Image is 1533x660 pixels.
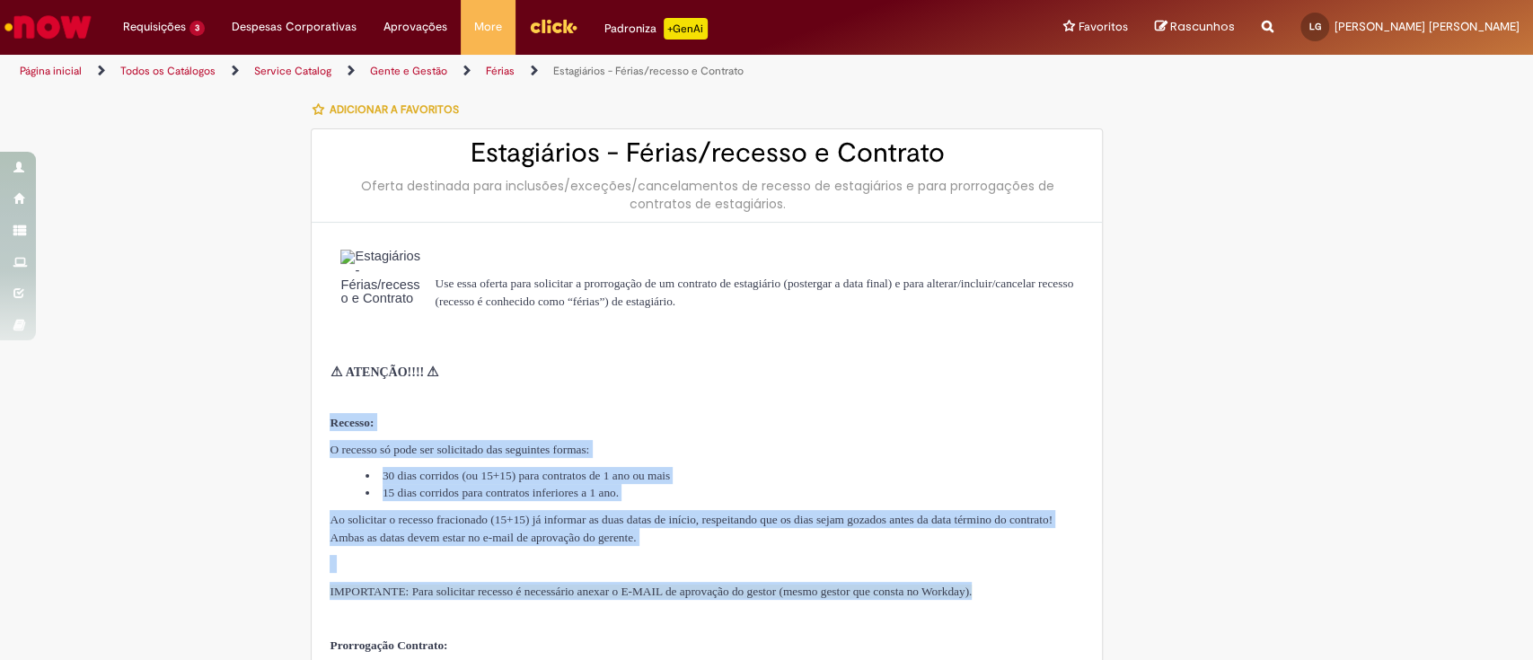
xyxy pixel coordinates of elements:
[330,365,341,379] span: ⚠
[427,365,438,379] span: ⚠
[1335,19,1520,34] span: [PERSON_NAME] [PERSON_NAME]
[232,18,357,36] span: Despesas Corporativas
[366,484,1084,501] li: 15 dias corridos para contratos inferiores a 1 ano.
[330,585,972,598] span: IMPORTANTE: Para solicitar recesso é necessário anexar o E-MAIL de aprovação do gestor (mesmo ges...
[1079,18,1128,36] span: Favoritos
[311,91,468,128] button: Adicionar a Favoritos
[1155,19,1235,36] a: Rascunhos
[1309,21,1321,32] span: LG
[346,365,425,379] span: ATENÇÃO!!!!
[435,277,1073,308] span: Use essa oferta para solicitar a prorrogação de um contrato de estagiário (postergar a data final...
[340,250,424,346] img: Estagiários - Férias/recesso e Contrato
[330,416,374,429] strong: Recesso:
[13,55,1009,88] ul: Trilhas de página
[370,64,447,78] a: Gente e Gestão
[2,9,94,45] img: ServiceNow
[254,64,331,78] a: Service Catalog
[1170,18,1235,35] span: Rascunhos
[553,64,744,78] a: Estagiários - Férias/recesso e Contrato
[383,18,447,36] span: Aprovações
[664,18,708,40] p: +GenAi
[486,64,515,78] a: Férias
[604,18,708,40] div: Padroniza
[189,21,205,36] span: 3
[474,18,502,36] span: More
[529,13,577,40] img: click_logo_yellow_360x200.png
[120,64,216,78] a: Todos os Catálogos
[330,443,589,456] span: O recesso só pode ser solicitado das seguintes formas:
[20,64,82,78] a: Página inicial
[329,102,458,117] span: Adicionar a Favoritos
[330,177,1084,213] div: Oferta destinada para inclusões/exceções/cancelamentos de recesso de estagiários e para prorrogaç...
[330,138,1084,168] h2: Estagiários - Férias/recesso e Contrato
[330,513,1052,544] span: Ao solicitar o recesso fracionado (15+15) já informar as duas datas de início, respeitando que os...
[366,467,1084,484] li: 30 dias corridos (ou 15+15) para contratos de 1 ano ou mais
[330,638,447,652] strong: Prorrogação Contrato:
[123,18,186,36] span: Requisições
